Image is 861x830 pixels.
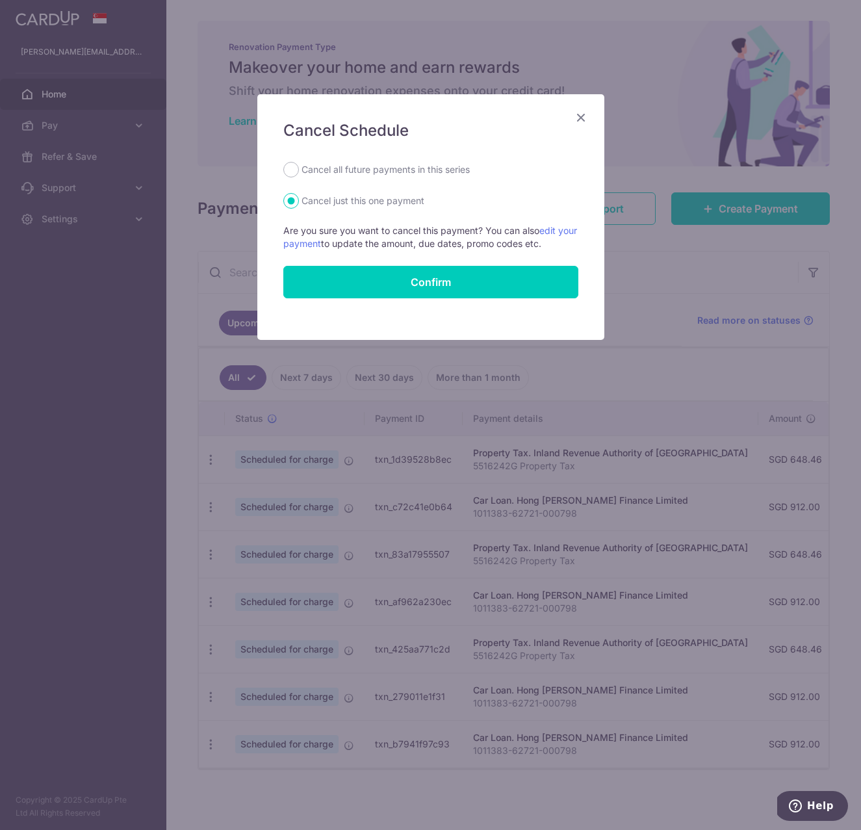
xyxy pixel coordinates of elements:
button: Confirm [283,266,578,298]
iframe: Opens a widget where you can find more information [777,791,848,824]
h5: Cancel Schedule [283,120,578,141]
label: Cancel all future payments in this series [302,162,470,177]
label: Cancel just this one payment [302,193,424,209]
button: Close [573,110,589,125]
p: Are you sure you want to cancel this payment? You can also to update the amount, due dates, promo... [283,224,578,250]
